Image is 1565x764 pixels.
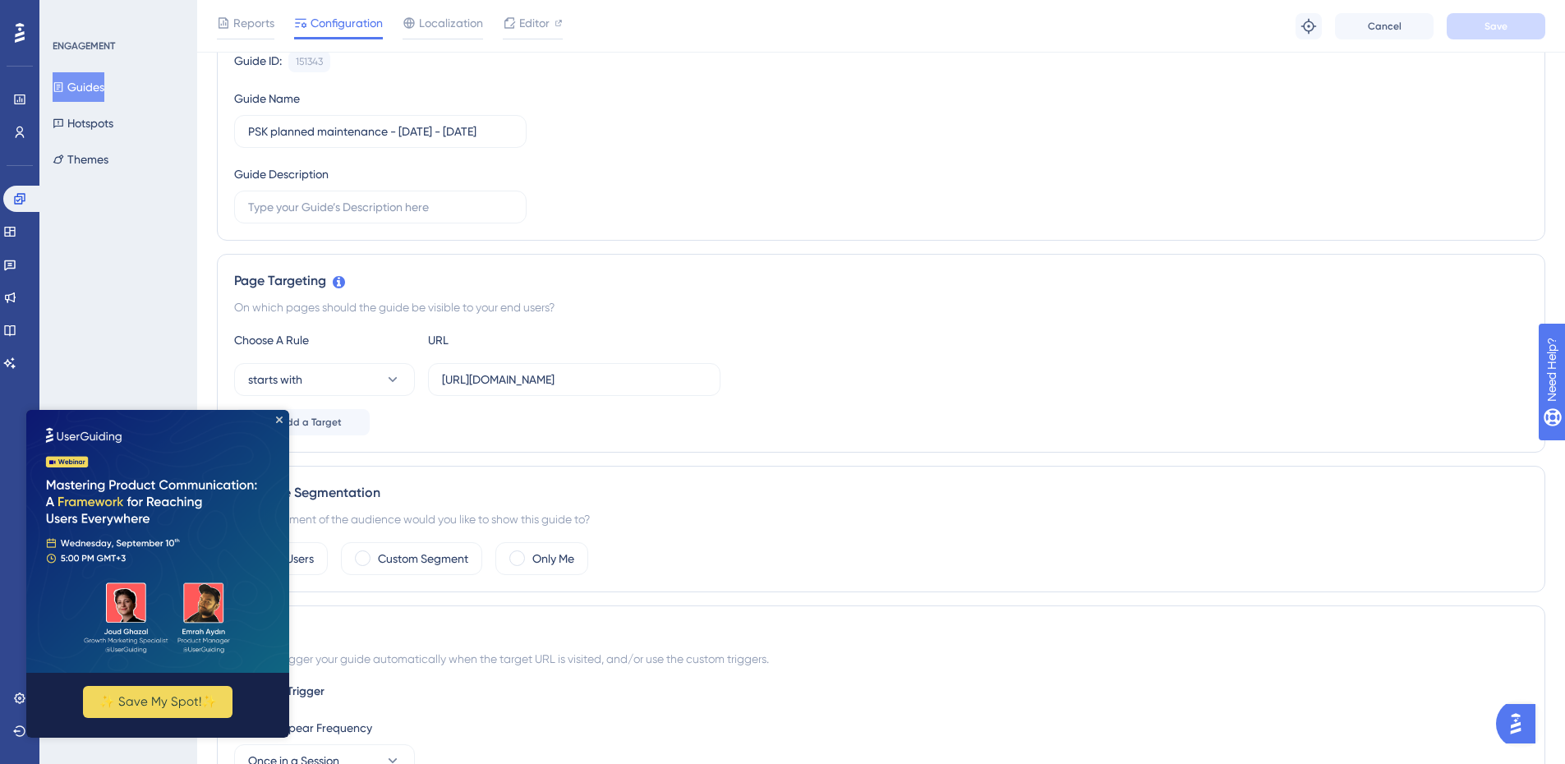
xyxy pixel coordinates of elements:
[53,39,115,53] div: ENGAGEMENT
[248,370,302,389] span: starts with
[442,370,707,389] input: yourwebsite.com/path
[234,271,1528,291] div: Page Targeting
[311,13,383,33] span: Configuration
[53,145,108,174] button: Themes
[234,483,1528,503] div: Audience Segmentation
[257,682,325,702] span: Auto-Trigger
[234,409,370,435] button: Add a Target
[532,549,574,568] label: Only Me
[1484,20,1507,33] span: Save
[39,4,103,24] span: Need Help?
[250,7,256,13] div: Close Preview
[234,89,300,108] div: Guide Name
[234,509,1528,529] div: Which segment of the audience would you like to show this guide to?
[428,330,609,350] div: URL
[234,718,1528,738] div: Set the Appear Frequency
[57,276,206,308] button: ✨ Save My Spot!✨
[248,122,513,140] input: Type your Guide’s Name here
[234,363,415,396] button: starts with
[280,416,342,429] span: Add a Target
[234,51,282,72] div: Guide ID:
[234,297,1528,317] div: On which pages should the guide be visible to your end users?
[378,549,468,568] label: Custom Segment
[1368,20,1402,33] span: Cancel
[234,164,329,184] div: Guide Description
[296,55,323,68] div: 151343
[234,649,1528,669] div: You can trigger your guide automatically when the target URL is visited, and/or use the custom tr...
[234,623,1528,642] div: Trigger
[248,198,513,216] input: Type your Guide’s Description here
[53,72,104,102] button: Guides
[1335,13,1434,39] button: Cancel
[233,13,274,33] span: Reports
[271,549,314,568] label: All Users
[1447,13,1545,39] button: Save
[234,330,415,350] div: Choose A Rule
[1496,699,1545,748] iframe: UserGuiding AI Assistant Launcher
[53,108,113,138] button: Hotspots
[519,13,550,33] span: Editor
[419,13,483,33] span: Localization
